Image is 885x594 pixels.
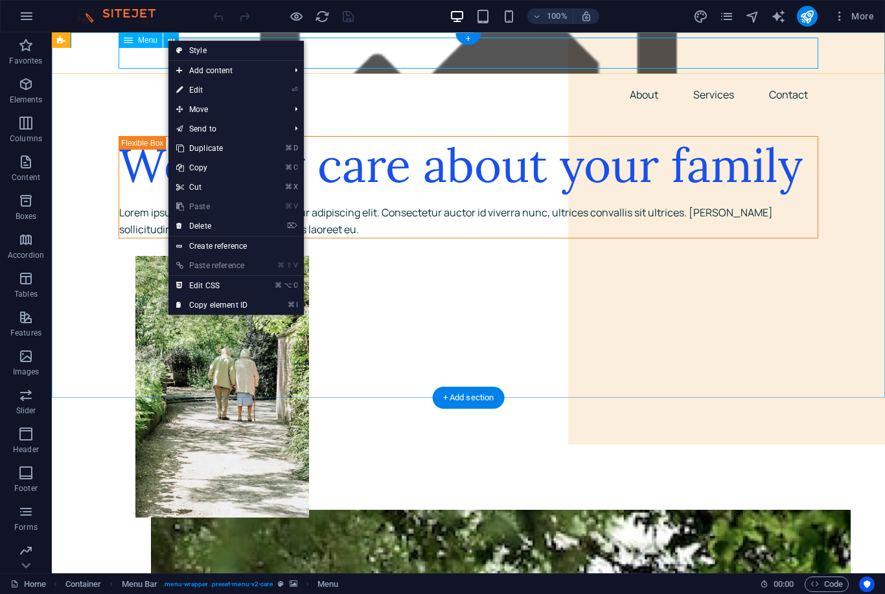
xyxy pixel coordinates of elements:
span: Code [810,577,843,592]
i: ⌘ [285,183,292,191]
i: ⇧ [286,261,292,269]
button: 100% [527,8,573,24]
i: V [293,202,297,211]
p: Header [13,444,39,455]
a: Style [168,41,304,60]
span: Click to select. Double-click to edit [122,577,158,592]
p: Forms [14,522,38,532]
div: + Add section [433,387,505,409]
i: ⌘ [275,281,282,290]
span: Click to select. Double-click to edit [65,577,102,592]
p: Boxes [16,211,37,222]
button: text_generator [771,8,787,24]
i: I [296,301,297,309]
p: Elements [10,95,43,105]
a: Create reference [168,236,304,256]
a: ⌘XCut [168,177,255,197]
i: C [293,281,297,290]
i: On resize automatically adjust zoom level to fit chosen device. [580,10,592,22]
button: publish [797,6,818,27]
span: Move [168,100,284,119]
i: ⌘ [285,144,292,152]
i: V [293,261,297,269]
div: + [455,33,481,45]
i: ⏎ [292,86,297,94]
a: Send to [168,119,284,139]
p: Columns [10,133,42,144]
p: Footer [14,483,38,494]
i: Navigator [745,9,760,24]
button: Usercentrics [859,577,875,592]
a: ⌘ICopy element ID [168,295,255,315]
a: ⌦Delete [168,216,255,236]
button: pages [719,8,735,24]
button: navigator [745,8,761,24]
span: Click to select. Double-click to edit [317,577,338,592]
span: . menu-wrapper .preset-menu-v2-care [163,577,273,592]
p: Images [13,367,40,377]
i: AI Writer [771,9,786,24]
a: ⌘⌥CEdit CSS [168,276,255,295]
i: ⌘ [285,202,292,211]
h6: 100% [547,8,568,24]
p: Favorites [9,56,42,66]
span: Menu [138,36,157,44]
p: Accordion [8,250,44,260]
a: ⌘CCopy [168,158,255,177]
button: Click here to leave preview mode and continue editing [288,8,304,24]
p: Slider [16,406,36,416]
i: ⌥ [284,281,292,290]
i: D [293,144,297,152]
span: Add content [168,61,284,80]
a: ⌘DDuplicate [168,139,255,158]
button: More [828,6,879,27]
span: : [783,579,785,589]
i: Design (Ctrl+Alt+Y) [693,9,708,24]
i: This element is a customizable preset [278,580,284,588]
a: Click to cancel selection. Double-click to open Pages [10,577,46,592]
i: ⌘ [288,301,295,309]
img: Editor Logo [75,8,172,24]
button: Code [805,577,849,592]
h6: Session time [760,577,794,592]
i: Publish [799,9,814,24]
i: ⌦ [287,222,297,230]
p: Tables [14,289,38,299]
i: X [293,183,297,191]
a: ⏎Edit [168,80,255,100]
i: Pages (Ctrl+Alt+S) [719,9,734,24]
button: reload [314,8,330,24]
i: ⌘ [285,163,292,172]
i: C [293,163,297,172]
button: design [693,8,709,24]
i: This element contains a background [290,580,297,588]
p: Content [12,172,40,183]
span: More [833,10,874,23]
a: ⌘⇧VPaste reference [168,256,255,275]
i: ⌘ [277,261,284,269]
a: ⌘VPaste [168,197,255,216]
span: 00 00 [774,577,794,592]
i: Reload page [315,9,330,24]
p: Features [10,328,41,338]
nav: breadcrumb [65,577,339,592]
